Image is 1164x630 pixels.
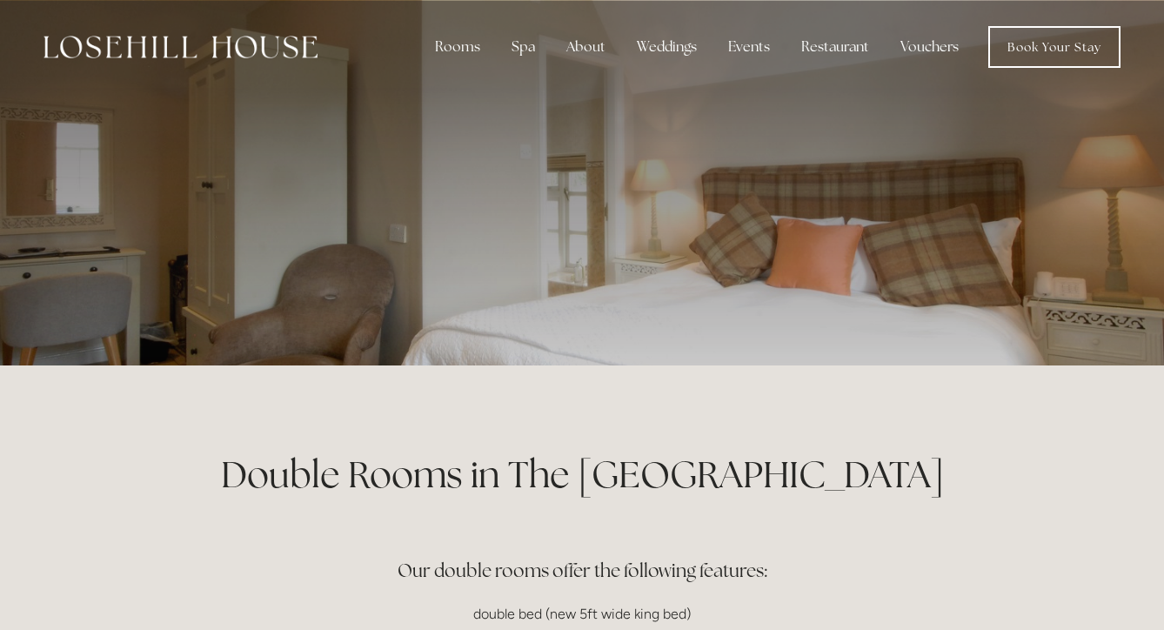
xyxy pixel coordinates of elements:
[421,30,494,64] div: Rooms
[43,36,318,58] img: Losehill House
[886,30,973,64] a: Vouchers
[552,30,619,64] div: About
[623,30,711,64] div: Weddings
[166,519,998,588] h3: Our double rooms offer the following features:
[166,449,998,500] h1: Double Rooms in The [GEOGRAPHIC_DATA]
[714,30,784,64] div: Events
[787,30,883,64] div: Restaurant
[498,30,549,64] div: Spa
[988,26,1121,68] a: Book Your Stay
